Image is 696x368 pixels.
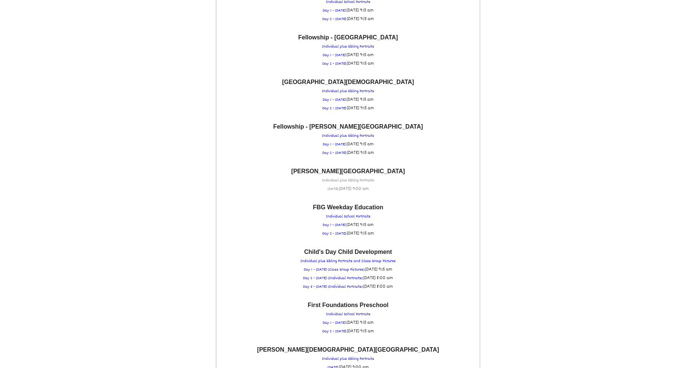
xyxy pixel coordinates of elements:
a: First Foundations Preschool Individual School PortraitsDay 1 - [DATE]:[DATE] 9:15 amDay 2 - [DATE... [220,302,476,336]
span: [DATE] 9:15 am [347,7,374,14]
font: Fellowship - [GEOGRAPHIC_DATA] [298,34,398,41]
span: [DATE] 9:15 am [347,149,374,156]
span: [DATE] 9:00 am [339,185,369,193]
span: [DATE] 9:15 am [347,60,374,67]
span: [DATE] 9:15 am [347,51,374,59]
p: Individual plus Sibling Portraits and Class Group Pictures Day 1 - [DATE] (Class Group Pictures):... [220,249,476,291]
span: [DATE] 9:15 am [347,319,374,326]
font: First Foundations Preschool [308,302,389,308]
font: Fellowship - [PERSON_NAME][GEOGRAPHIC_DATA] [273,123,423,130]
p: Individual plus Sibling Portraits [DATE]: [220,168,476,193]
span: [DATE] 9:15 am [347,221,374,229]
a: [PERSON_NAME][GEOGRAPHIC_DATA] Individual plus Sibling Portraits[DATE]:[DATE] 9:00 am [220,168,476,193]
span: [DATE] 8:00 am [363,283,393,290]
span: [DATE] 9:15 am [347,230,374,237]
font: [PERSON_NAME][GEOGRAPHIC_DATA] [291,168,405,174]
p: Individual School Portraits Day 1 - [DATE]: Day 2 - [DATE]: [220,302,476,336]
span: [DATE] 8:00 am [363,274,393,282]
span: [DATE] 9:15 am [347,104,374,112]
p: Individual plus Sibling Portraits Day 1 - [DATE]: Day 2 - [DATE]: [220,35,476,68]
p: Individual plus Sibling Portraits Day 1 - [DATE]: Day 2 - [DATE]: [220,79,476,113]
a: Fellowship - [GEOGRAPHIC_DATA] Individual plus Sibling PortraitsDay 1 - [DATE]:[DATE] 9:15 amDay ... [220,35,476,68]
font: Child's Day Child Development [304,249,392,255]
span: [DATE] 9:15 am [347,96,374,103]
font: [PERSON_NAME][DEMOGRAPHIC_DATA][GEOGRAPHIC_DATA] [257,346,439,353]
span: [DATE] 9:15 am [347,15,374,23]
font: [GEOGRAPHIC_DATA][DEMOGRAPHIC_DATA] [282,79,414,85]
a: Fellowship - [PERSON_NAME][GEOGRAPHIC_DATA] Individual plus Sibling PortraitsDay 1 - [DATE]:[DATE... [220,124,476,157]
a: [GEOGRAPHIC_DATA][DEMOGRAPHIC_DATA] Individual plus Sibling PortraitsDay 1 - [DATE]:[DATE] 9:15 a... [220,79,476,113]
span: [DATE] 9:15 am [365,266,392,273]
p: Individual School Portraits Day 1 - [DATE]: Day 2 - [DATE]: [220,204,476,238]
a: Child's Day Child Development Individual plus Sibling Portraits and Class Group PicturesDay 1 - [... [220,249,476,291]
span: [DATE] 9:15 am [347,141,374,148]
p: Individual plus Sibling Portraits Day 1 - [DATE]: Day 2 - [DATE]: [220,124,476,157]
font: FBG Weekday Education [313,204,383,210]
a: FBG Weekday Education Individual School PortraitsDay 1 - [DATE]:[DATE] 9:15 amDay 2 - [DATE]:[DAT... [220,204,476,238]
span: [DATE] 9:15 am [347,327,374,335]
